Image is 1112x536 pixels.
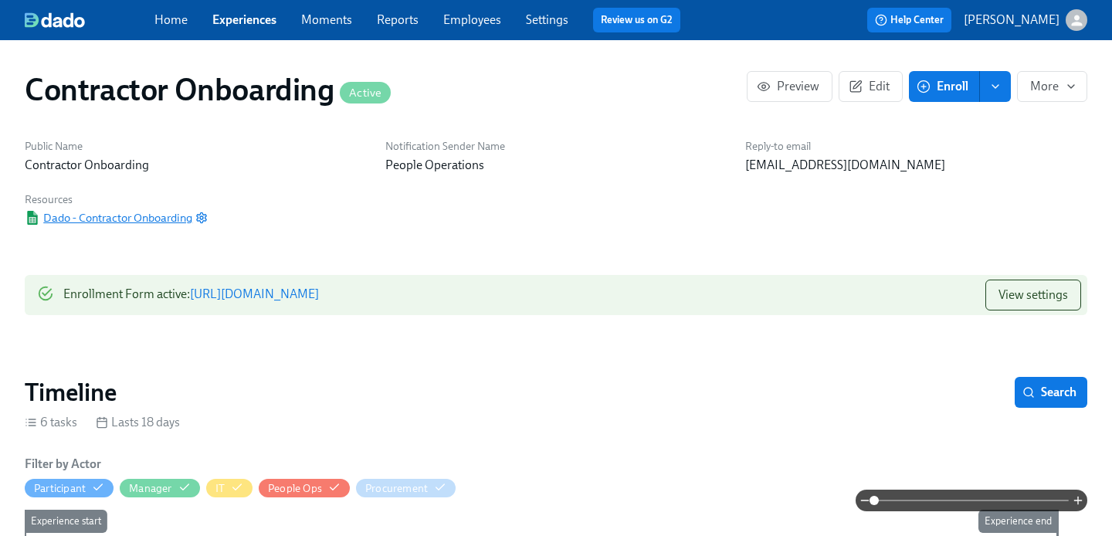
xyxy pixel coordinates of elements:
[385,139,727,154] h6: Notification Sender Name
[365,481,428,496] div: Hide Procurement
[964,12,1059,29] p: [PERSON_NAME]
[340,87,391,99] span: Active
[25,414,77,431] div: 6 tasks
[25,192,208,207] h6: Resources
[1015,377,1087,408] button: Search
[34,481,86,496] div: Hide Participant
[25,12,85,28] img: dado
[25,210,192,226] span: Dado - Contractor Onboarding
[120,479,199,497] button: Manager
[25,456,101,473] h6: Filter by Actor
[1017,71,1087,102] button: More
[1030,79,1074,94] span: More
[25,211,40,225] img: Google Sheet
[212,12,276,27] a: Experiences
[25,210,192,226] a: Google SheetDado - Contractor Onboarding
[25,157,367,174] p: Contractor Onboarding
[63,280,319,310] div: Enrollment Form active :
[985,280,1081,310] button: View settings
[377,12,419,27] a: Reports
[259,479,350,497] button: People Ops
[839,71,903,102] button: Edit
[190,287,319,301] a: [URL][DOMAIN_NAME]
[1026,385,1076,400] span: Search
[909,71,980,102] button: Enroll
[601,12,673,28] a: Review us on G2
[593,8,680,32] button: Review us on G2
[443,12,501,27] a: Employees
[747,71,832,102] button: Preview
[867,8,951,32] button: Help Center
[356,479,456,497] button: Procurement
[25,71,391,108] h1: Contractor Onboarding
[385,157,727,174] p: People Operations
[154,12,188,27] a: Home
[25,510,107,533] div: Experience start
[96,414,180,431] div: Lasts 18 days
[980,71,1011,102] button: enroll
[206,479,253,497] button: IT
[745,157,1087,174] p: [EMAIL_ADDRESS][DOMAIN_NAME]
[745,139,1087,154] h6: Reply-to email
[920,79,968,94] span: Enroll
[25,479,114,497] button: Participant
[875,12,944,28] span: Help Center
[998,287,1068,303] span: View settings
[25,139,367,154] h6: Public Name
[215,481,225,496] div: Hide IT
[852,79,890,94] span: Edit
[526,12,568,27] a: Settings
[301,12,352,27] a: Moments
[760,79,819,94] span: Preview
[129,481,171,496] div: Hide Manager
[978,510,1058,533] div: Experience end
[25,377,117,408] h2: Timeline
[25,12,154,28] a: dado
[964,9,1087,31] button: [PERSON_NAME]
[268,481,322,496] div: Hide People Ops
